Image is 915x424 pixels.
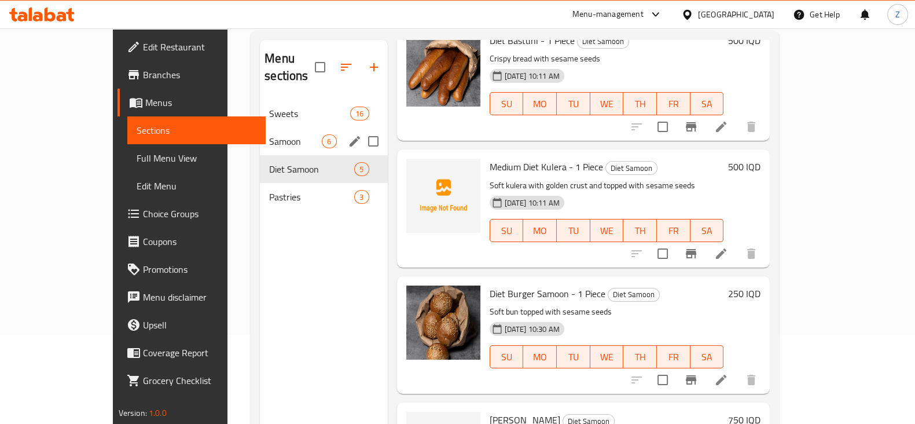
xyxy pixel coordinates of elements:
button: TH [623,92,657,115]
a: Choice Groups [117,200,266,228]
button: delete [737,113,765,141]
span: Select to update [651,115,675,139]
span: MO [528,96,552,112]
button: delete [737,240,765,268]
span: 6 [322,136,336,147]
span: Version: [119,405,147,421]
h6: 250 IQD [728,286,760,302]
span: Select to update [651,368,675,392]
div: items [350,107,369,120]
span: Menu disclaimer [143,290,256,304]
span: Grocery Checklist [143,374,256,388]
span: Diet Burger Samoon - 1 Piece [490,285,605,302]
button: edit [346,133,363,150]
span: Select to update [651,242,675,266]
a: Edit Menu [127,172,266,200]
a: Full Menu View [127,144,266,172]
span: Full Menu View [137,151,256,165]
div: Diet Samoon [608,288,660,302]
a: Grocery Checklist [117,367,266,394]
span: SU [495,349,519,365]
span: Select all sections [308,55,332,79]
span: TH [628,222,652,239]
a: Menus [117,89,266,116]
button: SU [490,345,524,368]
span: Promotions [143,262,256,276]
button: WE [590,345,624,368]
span: TU [561,349,586,365]
p: Soft kulera with golden crust and topped with sesame seeds [490,178,724,193]
span: Samoon [269,134,322,148]
a: Coupons [117,228,266,255]
img: Medium Diet Kulera - 1 Piece [406,159,480,233]
span: FR [662,349,686,365]
h6: 500 IQD [728,159,760,175]
span: [DATE] 10:30 AM [500,324,564,335]
span: SA [695,96,719,112]
button: delete [737,366,765,394]
span: TH [628,349,652,365]
img: Diet Bastunl - 1 Piece [406,32,480,107]
a: Promotions [117,255,266,283]
button: FR [657,345,690,368]
button: FR [657,219,690,242]
div: [GEOGRAPHIC_DATA] [698,8,774,21]
button: Branch-specific-item [677,113,705,141]
span: [DATE] 10:11 AM [500,71,564,82]
span: TU [561,96,586,112]
span: Branches [143,68,256,82]
a: Edit menu item [714,120,728,134]
div: items [354,190,369,204]
span: SA [695,349,719,365]
button: TU [557,345,590,368]
button: MO [523,92,557,115]
div: Diet Samoon [605,161,657,175]
span: FR [662,222,686,239]
button: MO [523,219,557,242]
span: Edit Restaurant [143,40,256,54]
span: Z [895,8,900,21]
a: Edit menu item [714,373,728,387]
button: FR [657,92,690,115]
span: Sort sections [332,53,360,81]
h2: Menu sections [264,50,314,85]
p: Soft bun topped with sesame seeds [490,305,724,319]
button: TH [623,345,657,368]
span: TH [628,96,652,112]
span: SU [495,96,519,112]
span: MO [528,349,552,365]
div: Menu-management [572,8,644,21]
span: Edit Menu [137,179,256,193]
span: Medium Diet Kulera - 1 Piece [490,158,603,176]
span: 5 [355,164,368,175]
button: Add section [360,53,388,81]
span: Diet Samoon [608,288,659,301]
span: Coverage Report [143,346,256,360]
span: Upsell [143,318,256,332]
span: Sections [137,123,256,137]
button: SA [690,92,724,115]
span: Diet Bastunl - 1 Piece [490,32,575,49]
button: SU [490,219,524,242]
button: SU [490,92,524,115]
span: 16 [351,108,368,119]
span: TU [561,222,586,239]
span: Diet Samoon [606,162,657,175]
a: Menu disclaimer [117,283,266,311]
span: SU [495,222,519,239]
div: items [354,162,369,176]
button: SA [690,219,724,242]
img: Diet Burger Samoon - 1 Piece [406,286,480,360]
p: Crispy bread with sesame seeds [490,52,724,66]
div: Samoon6edit [260,127,387,155]
span: [DATE] 10:11 AM [500,198,564,209]
button: WE [590,92,624,115]
div: Diet Samoon5 [260,155,387,183]
span: WE [595,96,619,112]
span: Coupons [143,235,256,248]
button: Branch-specific-item [677,240,705,268]
span: Diet Samoon [578,35,629,48]
div: Sweets16 [260,100,387,127]
nav: Menu sections [260,95,387,215]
